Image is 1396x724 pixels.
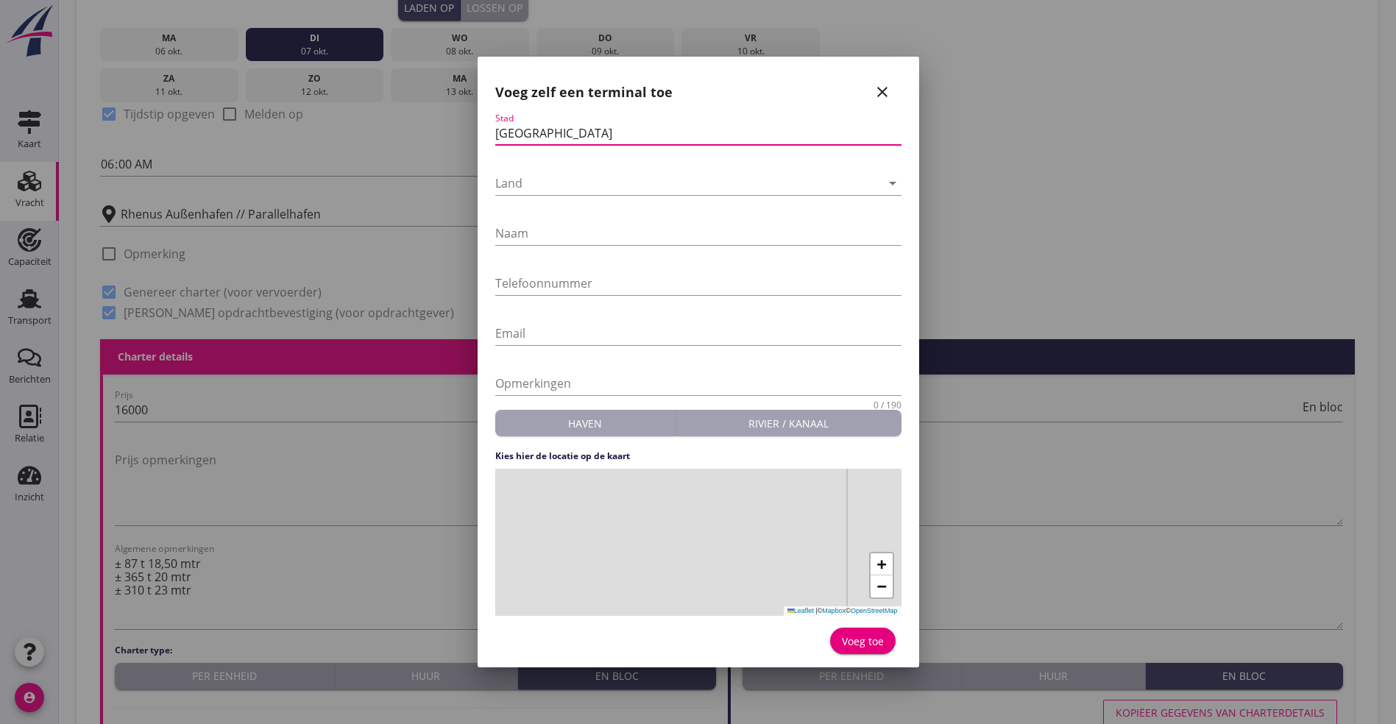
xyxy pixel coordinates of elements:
[822,607,846,614] a: Mapbox
[784,606,901,616] div: © ©
[876,555,886,573] span: +
[495,372,901,395] input: Opmerkingen
[876,577,886,595] span: −
[681,416,896,431] div: Rivier / kanaal
[495,322,901,345] input: Email
[501,416,669,431] div: Haven
[815,607,817,614] span: |
[871,575,893,597] a: Zoom out
[884,174,901,192] i: arrow_drop_down
[495,410,676,436] button: Haven
[787,607,814,614] a: Leaflet
[874,401,901,410] div: 0 / 190
[495,82,673,102] h2: Voeg zelf een terminal toe
[830,628,896,654] button: Voeg toe
[842,633,884,649] div: Voeg toe
[871,553,893,575] a: Zoom in
[495,121,901,145] input: Stad
[495,271,901,295] input: Telefoonnummer
[495,450,901,463] h4: Kies hier de locatie op de kaart
[495,221,901,245] input: Naam
[851,607,898,614] a: OpenStreetMap
[676,410,901,436] button: Rivier / kanaal
[874,83,891,101] i: close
